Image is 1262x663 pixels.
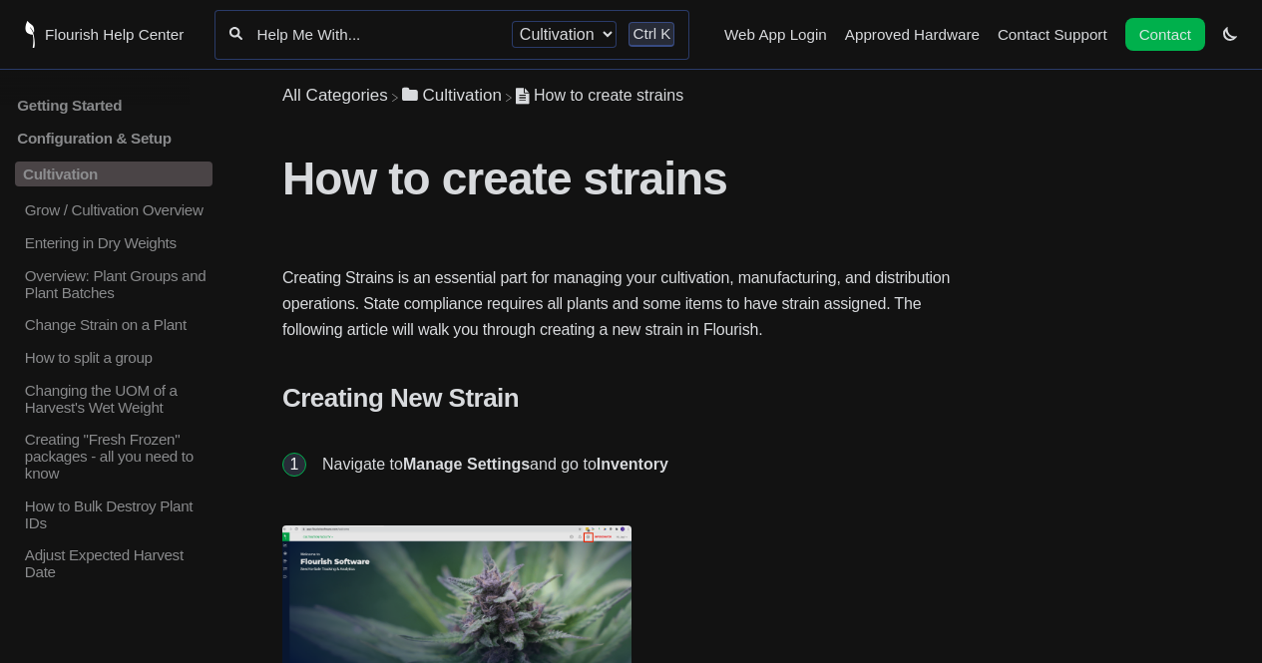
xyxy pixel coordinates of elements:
[15,546,212,580] a: Adjust Expected Harvest Date
[25,21,184,48] a: Flourish Help Center
[998,26,1107,43] a: Contact Support navigation item
[23,546,212,580] p: Adjust Expected Harvest Date
[660,25,670,42] kbd: K
[314,440,980,490] li: Navigate to and go to
[282,86,388,105] a: Breadcrumb link to All Categories
[15,349,212,366] a: How to split a group
[45,26,184,43] span: Flourish Help Center
[282,383,980,414] h3: Creating New Strain
[597,456,668,473] strong: Inventory
[282,152,980,205] h1: How to create strains
[15,97,212,114] a: Getting Started
[423,86,502,106] span: ​Cultivation
[845,26,980,43] a: Approved Hardware navigation item
[23,381,212,415] p: Changing the UOM of a Harvest's Wet Weight
[534,87,683,104] span: How to create strains
[23,497,212,531] p: How to Bulk Destroy Plant IDs
[255,25,500,44] input: Help Me With...
[15,381,212,415] a: Changing the UOM of a Harvest's Wet Weight
[15,162,212,186] a: Cultivation
[23,234,212,251] p: Entering in Dry Weights
[23,316,212,333] p: Change Strain on a Plant
[402,86,502,105] a: Cultivation
[403,456,530,473] strong: Manage Settings
[282,265,980,343] p: Creating Strains is an essential part for managing your cultivation, manufacturing, and distribut...
[23,201,212,218] p: Grow / Cultivation Overview
[25,21,35,48] img: Flourish Help Center Logo
[15,129,212,146] a: Configuration & Setup
[15,497,212,531] a: How to Bulk Destroy Plant IDs
[15,267,212,301] a: Overview: Plant Groups and Plant Batches
[23,267,212,301] p: Overview: Plant Groups and Plant Batches
[15,201,212,218] a: Grow / Cultivation Overview
[632,25,656,42] kbd: Ctrl
[1120,21,1210,49] li: Contact desktop
[282,86,388,106] span: All Categories
[23,349,212,366] p: How to split a group
[15,316,212,333] a: Change Strain on a Plant
[1125,18,1205,51] a: Contact
[15,431,212,482] a: Creating "Fresh Frozen" packages - all you need to know
[23,431,212,482] p: Creating "Fresh Frozen" packages - all you need to know
[15,234,212,251] a: Entering in Dry Weights
[724,26,827,43] a: Web App Login navigation item
[1223,25,1237,42] a: Switch dark mode setting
